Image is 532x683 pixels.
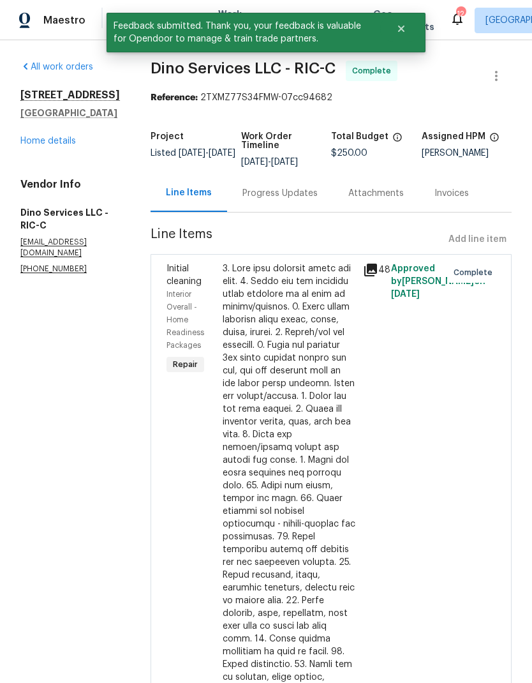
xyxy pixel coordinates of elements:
[107,13,380,52] span: Feedback submitted. Thank you, your feedback is valuable for Opendoor to manage & train trade par...
[489,132,499,149] span: The hpm assigned to this work order.
[331,149,367,158] span: $250.00
[151,93,198,102] b: Reference:
[209,149,235,158] span: [DATE]
[43,14,85,27] span: Maestro
[20,63,93,71] a: All work orders
[363,262,383,278] div: 48
[331,132,388,141] h5: Total Budget
[20,137,76,146] a: Home details
[454,266,498,279] span: Complete
[168,358,203,371] span: Repair
[241,132,332,150] h5: Work Order Timeline
[348,187,404,200] div: Attachments
[241,158,298,167] span: -
[392,132,403,149] span: The total cost of line items that have been proposed by Opendoor. This sum includes line items th...
[241,158,268,167] span: [DATE]
[352,64,396,77] span: Complete
[179,149,235,158] span: -
[151,149,235,158] span: Listed
[242,187,318,200] div: Progress Updates
[166,264,202,286] span: Initial cleaning
[166,186,212,199] div: Line Items
[179,149,205,158] span: [DATE]
[422,132,485,141] h5: Assigned HPM
[20,206,120,232] h5: Dino Services LLC - RIC-C
[151,228,443,251] span: Line Items
[373,8,434,33] span: Geo Assignments
[391,264,485,299] span: Approved by [PERSON_NAME] on
[151,132,184,141] h5: Project
[271,158,298,167] span: [DATE]
[151,61,336,76] span: Dino Services LLC - RIC-C
[380,16,422,41] button: Close
[218,8,251,33] span: Work Orders
[166,290,204,349] span: Interior Overall - Home Readiness Packages
[434,187,469,200] div: Invoices
[151,91,512,104] div: 2TXMZ77S34FMW-07cc94682
[456,8,465,20] div: 12
[391,290,420,299] span: [DATE]
[20,178,120,191] h4: Vendor Info
[422,149,512,158] div: [PERSON_NAME]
